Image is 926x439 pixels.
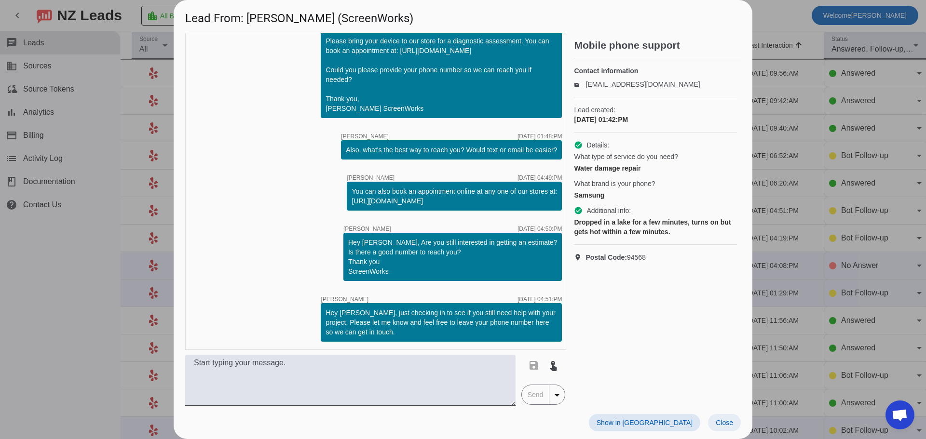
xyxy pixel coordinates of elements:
[716,419,733,426] span: Close
[574,253,586,261] mat-icon: location_on
[326,308,557,337] div: Hey [PERSON_NAME], just checking in to see if you still need help with your project. Please let m...
[341,133,389,139] span: [PERSON_NAME]
[589,414,700,431] button: Show in [GEOGRAPHIC_DATA]
[586,80,700,88] a: [EMAIL_ADDRESS][DOMAIN_NAME]
[574,105,737,115] span: Lead created:
[574,66,737,76] h4: Contact information
[517,226,562,232] div: [DATE] 04:50:PM
[517,133,562,139] div: [DATE] 01:48:PM
[586,206,631,215] span: Additional info:
[346,145,557,155] div: Also, what's the best way to reach you? Would text or email be easier?​
[574,141,583,149] mat-icon: check_circle
[885,400,914,429] div: Open chat
[352,186,557,206] div: You can also book an appointment online at any one of our stores at: [URL][DOMAIN_NAME]​
[574,206,583,215] mat-icon: check_circle
[708,414,741,431] button: Close
[574,40,741,50] h2: Mobile phone support
[597,419,693,426] span: Show in [GEOGRAPHIC_DATA]
[574,190,737,200] div: Samsung
[574,82,586,87] mat-icon: email
[574,179,655,188] span: What brand is your phone?
[517,175,562,181] div: [DATE] 04:49:PM
[551,389,563,401] mat-icon: arrow_drop_down
[348,238,557,276] div: Hey [PERSON_NAME], Are you still interested in getting an estimate? Is there a good number to rea...
[321,296,368,302] span: [PERSON_NAME]
[574,115,737,124] div: [DATE] 01:42:PM
[574,163,737,173] div: Water damage repair
[343,226,391,232] span: [PERSON_NAME]
[574,217,737,237] div: Dropped in a lake for a few minutes, turns on but gets hot within a few minutes.
[347,175,395,181] span: [PERSON_NAME]
[586,253,646,262] span: 94568
[574,152,678,161] span: What type of service do you need?
[547,359,559,371] mat-icon: touch_app
[517,296,562,302] div: [DATE] 04:51:PM
[586,253,627,261] strong: Postal Code:
[586,140,609,150] span: Details:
